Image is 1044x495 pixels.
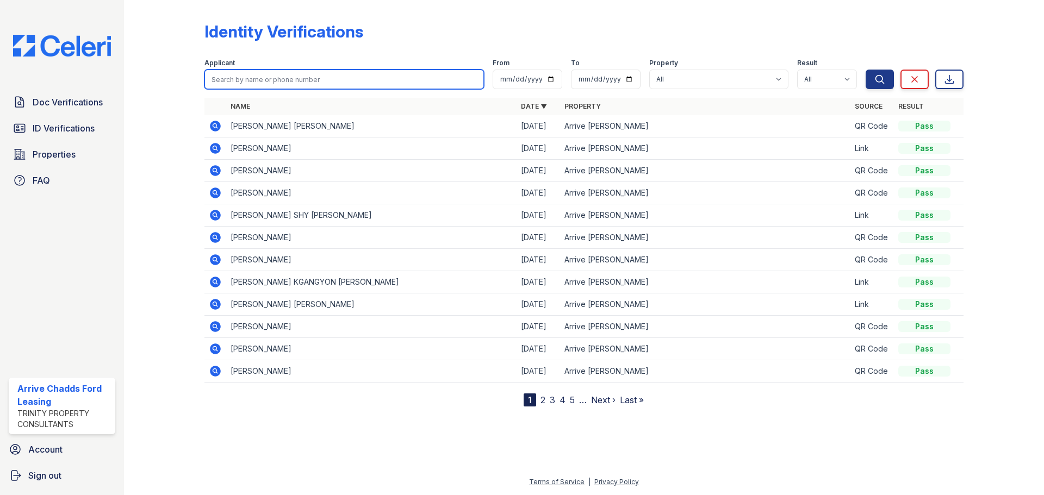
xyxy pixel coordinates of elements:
label: Applicant [204,59,235,67]
td: Arrive [PERSON_NAME] [560,115,850,137]
label: To [571,59,580,67]
td: Link [850,271,894,293]
div: | [588,478,591,486]
td: Arrive [PERSON_NAME] [560,160,850,182]
div: Pass [898,165,950,176]
td: Arrive [PERSON_NAME] [560,316,850,338]
a: 2 [540,394,545,405]
input: Search by name or phone number [204,70,484,89]
a: 4 [560,394,565,405]
td: QR Code [850,160,894,182]
div: Pass [898,232,950,243]
td: [PERSON_NAME] [226,182,517,204]
a: Doc Verifications [9,91,115,113]
td: Arrive [PERSON_NAME] [560,227,850,249]
a: Terms of Service [529,478,585,486]
td: [DATE] [517,316,560,338]
td: [DATE] [517,227,560,249]
td: Link [850,293,894,316]
a: Last » [620,394,644,405]
div: Pass [898,210,950,221]
td: Arrive [PERSON_NAME] [560,271,850,293]
a: Privacy Policy [594,478,639,486]
a: Name [231,102,250,110]
div: Pass [898,121,950,131]
div: Pass [898,321,950,332]
td: QR Code [850,249,894,271]
td: [DATE] [517,293,560,316]
td: [PERSON_NAME] [226,137,517,160]
span: … [579,393,587,406]
div: Identity Verifications [204,22,363,41]
div: Pass [898,187,950,198]
td: Link [850,137,894,160]
span: FAQ [33,174,50,187]
td: Arrive [PERSON_NAME] [560,293,850,316]
td: QR Code [850,227,894,249]
span: Doc Verifications [33,96,103,109]
td: Arrive [PERSON_NAME] [560,204,850,227]
td: [PERSON_NAME] SHY [PERSON_NAME] [226,204,517,227]
div: Pass [898,277,950,287]
td: [DATE] [517,271,560,293]
td: [PERSON_NAME] [PERSON_NAME] [226,293,517,316]
td: [PERSON_NAME] [226,227,517,249]
td: [PERSON_NAME] [226,360,517,383]
span: ID Verifications [33,122,95,135]
div: Arrive Chadds Ford Leasing [17,382,111,408]
span: Properties [33,148,76,161]
td: QR Code [850,316,894,338]
div: Trinity Property Consultants [17,408,111,430]
td: [PERSON_NAME] [PERSON_NAME] [226,115,517,137]
a: Sign out [4,465,120,486]
label: Property [649,59,678,67]
div: Pass [898,143,950,154]
td: [PERSON_NAME] KGANGYON [PERSON_NAME] [226,271,517,293]
a: 5 [570,394,575,405]
span: Account [28,443,63,456]
td: [DATE] [517,137,560,160]
a: FAQ [9,170,115,191]
span: Sign out [28,469,61,482]
td: Link [850,204,894,227]
label: Result [797,59,817,67]
td: [DATE] [517,115,560,137]
td: QR Code [850,182,894,204]
td: Arrive [PERSON_NAME] [560,338,850,360]
td: [PERSON_NAME] [226,338,517,360]
td: [DATE] [517,360,560,383]
td: [DATE] [517,338,560,360]
label: From [493,59,509,67]
a: Result [898,102,924,110]
td: QR Code [850,338,894,360]
td: Arrive [PERSON_NAME] [560,249,850,271]
td: Arrive [PERSON_NAME] [560,360,850,383]
td: [DATE] [517,204,560,227]
div: Pass [898,366,950,377]
td: QR Code [850,115,894,137]
a: Properties [9,143,115,165]
div: Pass [898,343,950,354]
a: 3 [550,394,555,405]
td: [PERSON_NAME] [226,160,517,182]
a: Date ▼ [521,102,547,110]
img: CE_Logo_Blue-a8612792a0a2168367f1c8372b55b34899dd931a85d93a1a3d3e32e68fde9ad4.png [4,35,120,57]
a: Source [855,102,883,110]
td: Arrive [PERSON_NAME] [560,137,850,160]
div: Pass [898,299,950,310]
div: 1 [524,393,536,406]
a: Property [564,102,601,110]
td: QR Code [850,360,894,383]
a: Account [4,438,120,460]
td: [DATE] [517,160,560,182]
a: Next › [591,394,616,405]
td: [DATE] [517,182,560,204]
td: [PERSON_NAME] [226,249,517,271]
a: ID Verifications [9,117,115,139]
td: [DATE] [517,249,560,271]
td: Arrive [PERSON_NAME] [560,182,850,204]
td: [PERSON_NAME] [226,316,517,338]
div: Pass [898,254,950,265]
